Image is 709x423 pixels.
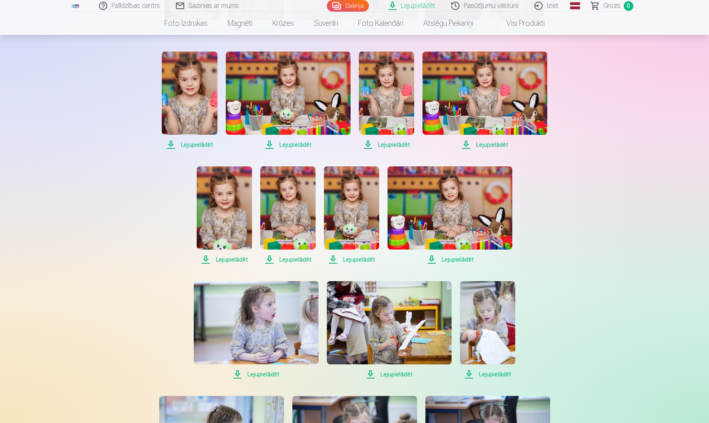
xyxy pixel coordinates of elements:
a: Lejupielādēt [260,166,316,265]
span: Lejupielādēt [327,369,452,379]
a: Lejupielādēt [324,166,379,265]
a: Lejupielādēt [226,52,351,150]
span: Lejupielādēt [324,255,379,265]
a: Atslēgu piekariņi [413,12,483,35]
span: Lejupielādēt [460,369,515,379]
span: Lejupielādēt [197,255,252,265]
a: Lejupielādēt [194,281,319,379]
span: Lejupielādēt [359,140,414,150]
a: Magnēti [217,12,262,35]
a: Lejupielādēt [359,52,414,150]
span: Lejupielādēt [162,140,217,150]
img: /fa1 [71,3,80,8]
span: 0 [624,1,633,11]
a: Visi produkti [483,12,555,35]
span: Lejupielādēt [260,255,316,265]
a: Lejupielādēt [162,52,217,150]
span: Lejupielādēt [388,255,512,265]
a: Lejupielādēt [422,52,547,150]
span: Lejupielādēt [194,369,319,379]
a: Suvenīri [304,12,348,35]
a: Lejupielādēt [388,166,512,265]
a: Foto kalendāri [348,12,413,35]
a: Lejupielādēt [197,166,252,265]
a: Krūzes [262,12,304,35]
a: Lejupielādēt [460,281,515,379]
span: Lejupielādēt [422,140,547,150]
span: Grozs [603,1,620,11]
span: Lejupielādēt [226,140,351,150]
a: Foto izdrukas [154,12,217,35]
a: Lejupielādēt [327,281,452,379]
